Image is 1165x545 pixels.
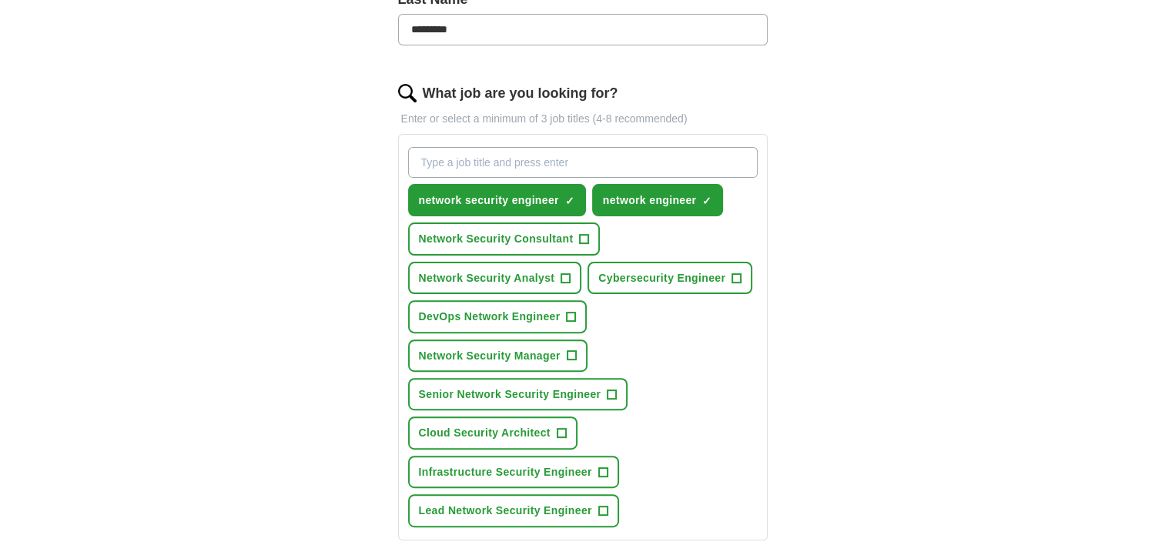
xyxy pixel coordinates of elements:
[408,494,619,527] button: Lead Network Security Engineer
[419,308,561,325] span: DevOps Network Engineer
[398,110,768,127] p: Enter or select a minimum of 3 job titles (4-8 recommended)
[702,195,711,207] span: ✓
[408,339,588,372] button: Network Security Manager
[419,463,592,480] span: Infrastructure Security Engineer
[419,424,551,441] span: Cloud Security Architect
[592,184,724,216] button: network engineer✓
[603,192,697,209] span: network engineer
[408,184,586,216] button: network security engineer✓
[408,300,588,333] button: DevOps Network Engineer
[408,416,577,449] button: Cloud Security Architect
[419,269,555,286] span: Network Security Analyst
[419,192,559,209] span: network security engineer
[408,222,601,255] button: Network Security Consultant
[408,378,628,410] button: Senior Network Security Engineer
[588,262,752,294] button: Cybersecurity Engineer
[598,269,725,286] span: Cybersecurity Engineer
[419,347,561,364] span: Network Security Manager
[565,195,574,207] span: ✓
[408,456,619,488] button: Infrastructure Security Engineer
[419,386,601,403] span: Senior Network Security Engineer
[398,84,417,102] img: search.png
[423,82,618,105] label: What job are you looking for?
[419,502,592,519] span: Lead Network Security Engineer
[419,230,574,247] span: Network Security Consultant
[408,262,582,294] button: Network Security Analyst
[408,147,758,178] input: Type a job title and press enter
